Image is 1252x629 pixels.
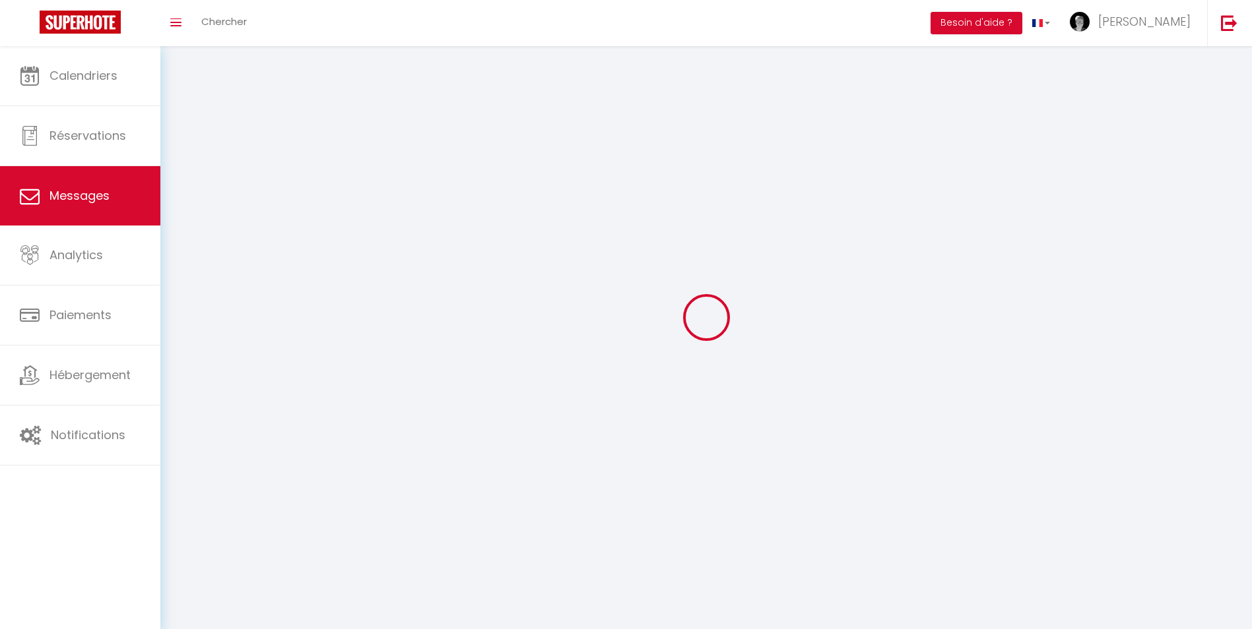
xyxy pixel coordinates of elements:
[49,127,126,144] span: Réservations
[1221,15,1237,31] img: logout
[51,427,125,443] span: Notifications
[1098,13,1191,30] span: [PERSON_NAME]
[49,247,103,263] span: Analytics
[49,307,112,323] span: Paiements
[1070,12,1090,32] img: ...
[49,67,117,84] span: Calendriers
[201,15,247,28] span: Chercher
[40,11,121,34] img: Super Booking
[49,367,131,383] span: Hébergement
[49,187,110,204] span: Messages
[931,12,1022,34] button: Besoin d'aide ?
